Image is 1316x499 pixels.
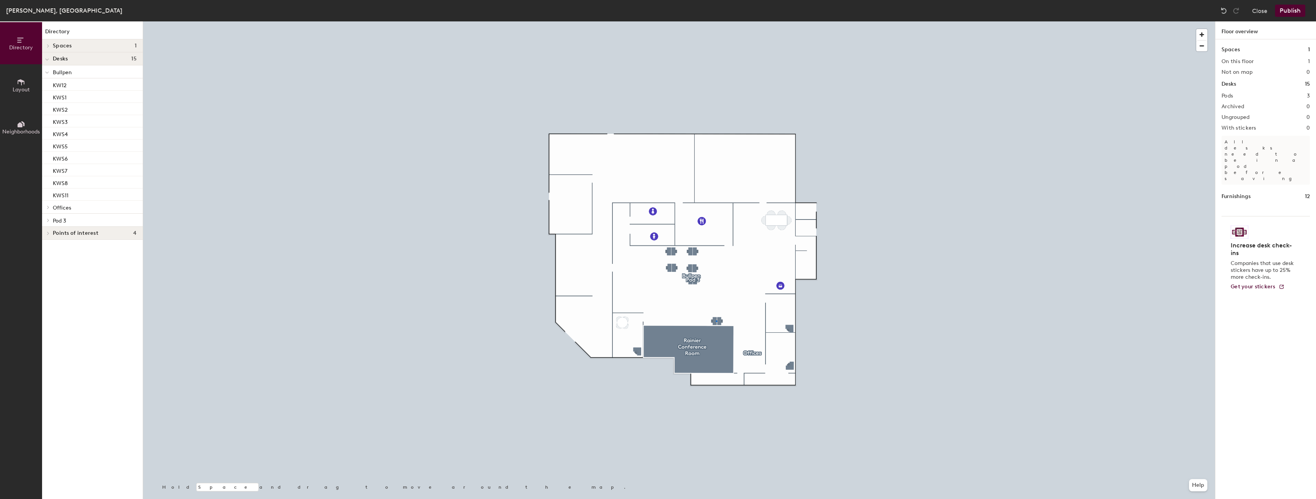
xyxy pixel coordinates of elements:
[1222,69,1252,75] h2: Not on map
[9,44,33,51] span: Directory
[53,190,68,199] p: KWS11
[1306,104,1310,110] h2: 0
[1306,114,1310,120] h2: 0
[1231,283,1275,290] span: Get your stickers
[53,69,72,76] span: Bullpen
[1220,7,1228,15] img: Undo
[1222,192,1251,201] h1: Furnishings
[1231,242,1296,257] h4: Increase desk check-ins
[1252,5,1267,17] button: Close
[53,178,68,187] p: KWS8
[1232,7,1240,15] img: Redo
[42,28,143,39] h1: Directory
[1222,80,1236,88] h1: Desks
[2,128,40,135] span: Neighborhoods
[133,230,137,236] span: 4
[1222,46,1240,54] h1: Spaces
[1306,69,1310,75] h2: 0
[1275,5,1305,17] button: Publish
[53,117,68,125] p: KWS3
[53,205,71,211] span: Offices
[1306,125,1310,131] h2: 0
[53,80,67,89] p: KW12
[1222,114,1250,120] h2: Ungrouped
[53,92,67,101] p: KWS1
[53,218,66,224] span: Pod 3
[1222,125,1256,131] h2: With stickers
[1189,479,1207,491] button: Help
[1222,93,1233,99] h2: Pods
[1305,80,1310,88] h1: 15
[1308,59,1310,65] h2: 1
[131,56,137,62] span: 15
[53,104,68,113] p: KWS2
[53,153,68,162] p: KWS6
[53,141,68,150] p: KWS5
[1222,136,1310,185] p: All desks need to be in a pod before saving
[1215,21,1316,39] h1: Floor overview
[1231,226,1248,239] img: Sticker logo
[135,43,137,49] span: 1
[53,230,98,236] span: Points of interest
[1307,93,1310,99] h2: 3
[53,129,68,138] p: KWS4
[1222,59,1254,65] h2: On this floor
[1308,46,1310,54] h1: 1
[1231,284,1285,290] a: Get your stickers
[53,166,67,174] p: KWS7
[53,56,68,62] span: Desks
[13,86,30,93] span: Layout
[1305,192,1310,201] h1: 12
[6,6,122,15] div: [PERSON_NAME], [GEOGRAPHIC_DATA]
[1231,260,1296,281] p: Companies that use desk stickers have up to 25% more check-ins.
[1222,104,1244,110] h2: Archived
[53,43,72,49] span: Spaces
